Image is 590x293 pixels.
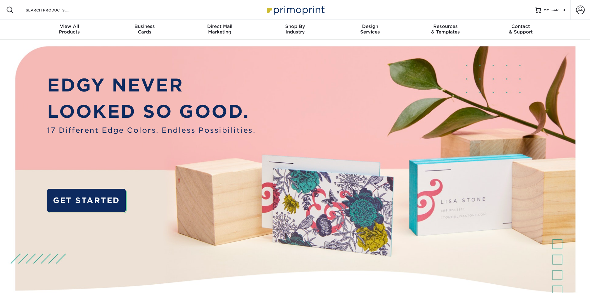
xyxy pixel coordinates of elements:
a: Resources& Templates [408,20,483,40]
p: LOOKED SO GOOD. [47,98,256,125]
span: Design [333,24,408,29]
div: & Support [483,24,558,35]
span: Contact [483,24,558,29]
a: Shop ByIndustry [257,20,333,40]
div: Industry [257,24,333,35]
span: 0 [562,8,565,12]
div: Services [333,24,408,35]
p: EDGY NEVER [47,72,256,99]
a: View AllProducts [32,20,107,40]
input: SEARCH PRODUCTS..... [25,6,85,14]
span: MY CART [544,7,561,13]
div: Marketing [182,24,257,35]
a: GET STARTED [47,189,125,212]
a: BusinessCards [107,20,182,40]
span: View All [32,24,107,29]
div: & Templates [408,24,483,35]
a: Direct MailMarketing [182,20,257,40]
span: 17 Different Edge Colors. Endless Possibilities. [47,125,256,135]
span: Business [107,24,182,29]
div: Cards [107,24,182,35]
span: Shop By [257,24,333,29]
span: Direct Mail [182,24,257,29]
span: Resources [408,24,483,29]
a: DesignServices [333,20,408,40]
a: Contact& Support [483,20,558,40]
div: Products [32,24,107,35]
img: Primoprint [264,3,326,16]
